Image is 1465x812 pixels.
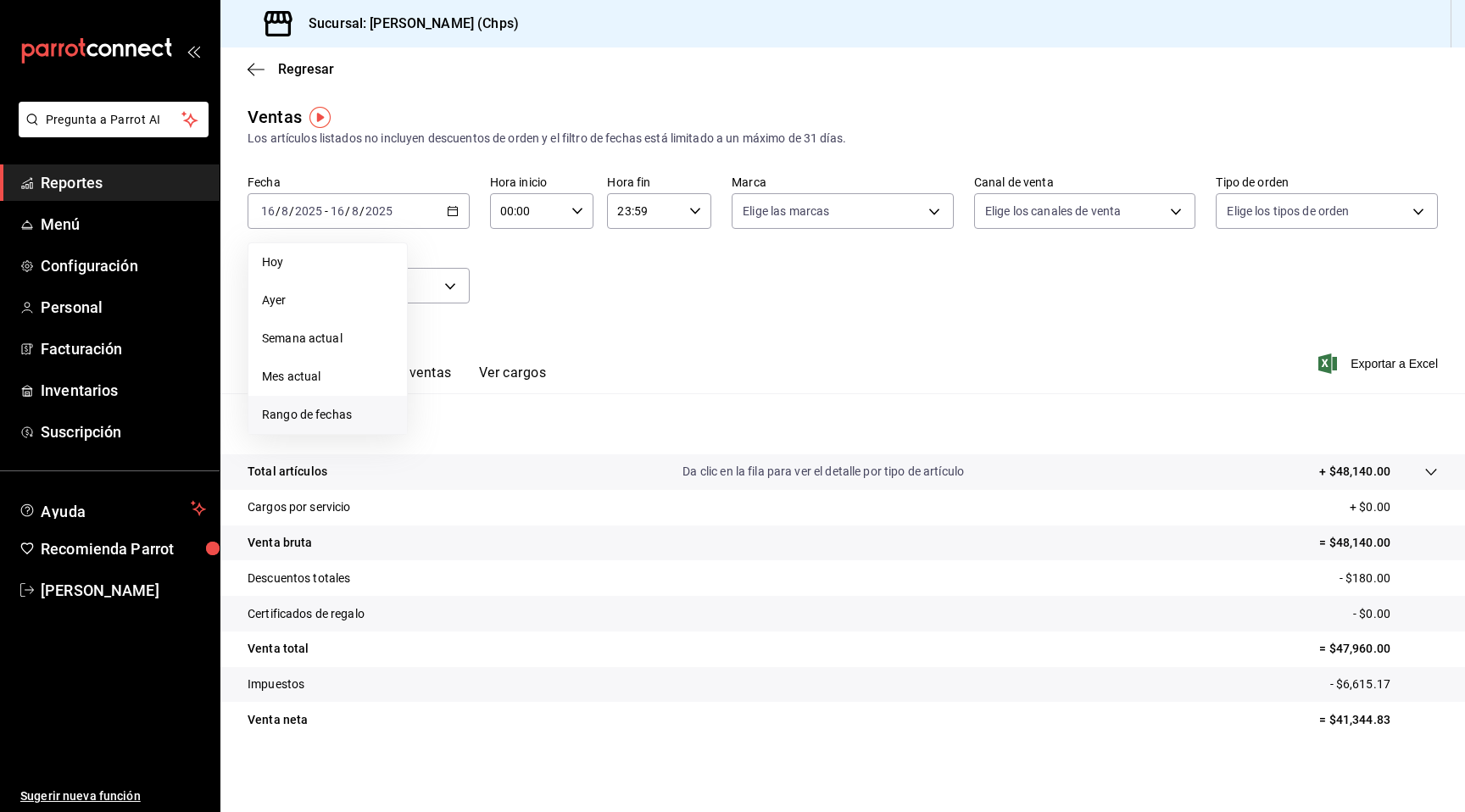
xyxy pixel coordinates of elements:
[248,498,351,516] p: Cargos por servicio
[289,204,294,218] span: /
[248,414,1438,434] p: Resumen
[41,537,206,560] span: Recomienda Parrot
[41,296,206,319] span: Personal
[248,130,1438,147] div: Los artículos listados no incluyen descuentos de orden y el filtro de fechas está limitado a un m...
[12,123,209,141] a: Pregunta a Parrot AI
[1319,711,1438,729] p: = $41,344.83
[345,204,350,218] span: /
[248,605,365,623] p: Certificados de regalo
[41,337,206,360] span: Facturación
[278,61,334,77] span: Regresar
[41,254,206,277] span: Configuración
[248,570,350,587] p: Descuentos totales
[309,107,331,128] img: Tooltip marker
[46,111,182,129] span: Pregunta a Parrot AI
[248,176,470,188] label: Fecha
[262,368,393,386] span: Mes actual
[365,204,393,218] input: ----
[41,579,206,602] span: [PERSON_NAME]
[248,640,309,658] p: Venta total
[1227,203,1349,220] span: Elige los tipos de orden
[262,406,393,424] span: Rango de fechas
[1330,676,1438,693] p: - $6,615.17
[275,364,546,393] div: navigation tabs
[294,204,323,218] input: ----
[974,176,1196,188] label: Canal de venta
[262,253,393,271] span: Hoy
[351,204,359,218] input: --
[1350,498,1438,516] p: + $0.00
[1319,463,1390,481] p: + $48,140.00
[41,171,206,194] span: Reportes
[262,330,393,348] span: Semana actual
[248,463,327,481] p: Total artículos
[1216,176,1438,188] label: Tipo de orden
[479,364,547,393] button: Ver cargos
[325,204,328,218] span: -
[248,104,302,130] div: Ventas
[985,203,1121,220] span: Elige los canales de venta
[41,420,206,443] span: Suscripción
[248,534,312,552] p: Venta bruta
[248,61,334,77] button: Regresar
[41,498,184,519] span: Ayuda
[490,176,594,188] label: Hora inicio
[1340,570,1438,587] p: - $180.00
[1319,640,1438,658] p: = $47,960.00
[607,176,711,188] label: Hora fin
[276,204,281,218] span: /
[1353,605,1438,623] p: - $0.00
[385,364,452,393] button: Ver ventas
[262,292,393,309] span: Ayer
[359,204,365,218] span: /
[1322,353,1438,374] button: Exportar a Excel
[248,676,304,693] p: Impuestos
[1319,534,1438,552] p: = $48,140.00
[682,463,964,481] p: Da clic en la fila para ver el detalle por tipo de artículo
[41,213,206,236] span: Menú
[330,204,345,218] input: --
[281,204,289,218] input: --
[41,379,206,402] span: Inventarios
[187,44,200,58] button: open_drawer_menu
[260,204,276,218] input: --
[732,176,954,188] label: Marca
[19,102,209,137] button: Pregunta a Parrot AI
[743,203,829,220] span: Elige las marcas
[20,787,206,805] span: Sugerir nueva función
[295,14,519,34] h3: Sucursal: [PERSON_NAME] (Chps)
[248,711,308,729] p: Venta neta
